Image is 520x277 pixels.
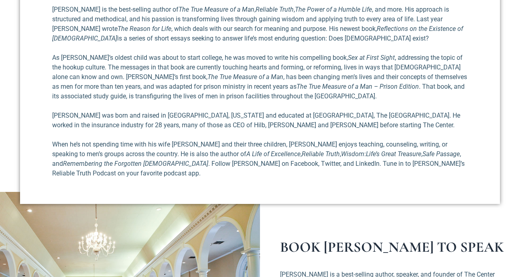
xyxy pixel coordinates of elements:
p: [PERSON_NAME] was born and raised in [GEOGRAPHIC_DATA], [US_STATE] and educated at [GEOGRAPHIC_DA... [52,111,468,130]
em: Remembering the Forgotten [DEMOGRAPHIC_DATA] [63,160,208,167]
em: Reliable Truth [302,150,340,158]
em: Safe Passage [422,150,460,158]
em: Sex at First Sight [348,54,395,61]
em: The True Measure of a Man [179,6,254,13]
em: Wisdom [341,150,364,158]
em: The Reason for Life [118,25,171,33]
em: Reliable Truth [256,6,294,13]
em: Life’s Great Treasure [366,150,421,158]
p: When he’s not spending time with his wife [PERSON_NAME] and their three children, [PERSON_NAME] e... [52,140,468,178]
em: The Power of a Humble Life [295,6,372,13]
span: is a series of short essays seeking to answer life’s most enduring question: Does [DEMOGRAPHIC_DA... [117,35,429,42]
h1: BOOK [PERSON_NAME] TO SPEAK [280,240,504,255]
em: The True Measure of a Man – Prison Edition [297,83,419,90]
em: A Life of Excellence [246,150,301,158]
p: [PERSON_NAME] is the best-selling author of , , , and more. His approach is structured and method... [52,5,468,43]
em: The True Measure of a Man [207,73,283,81]
p: As [PERSON_NAME]’s oldest child was about to start college, he was moved to write his compelling ... [52,53,468,101]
